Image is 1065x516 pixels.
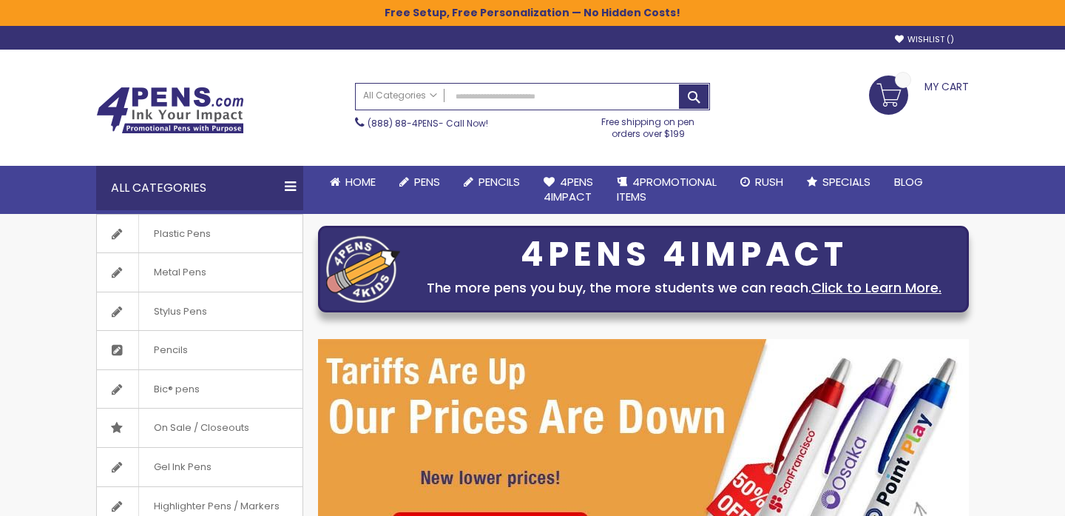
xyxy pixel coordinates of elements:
a: Metal Pens [97,253,302,292]
span: Pens [414,174,440,190]
a: Pens [388,166,452,198]
a: 4Pens4impact [532,166,605,214]
a: Gel Ink Pens [97,448,302,486]
a: 4PROMOTIONALITEMS [605,166,728,214]
a: Plastic Pens [97,215,302,253]
span: Bic® pens [138,370,214,409]
div: The more pens you buy, the more students we can reach. [408,278,961,298]
div: All Categories [96,166,303,210]
span: All Categories [363,90,437,101]
a: Wishlist [895,34,954,45]
span: 4Pens 4impact [544,174,593,204]
span: Blog [894,174,923,190]
span: Stylus Pens [138,292,222,331]
a: (888) 88-4PENS [368,117,439,130]
img: 4Pens Custom Pens and Promotional Products [96,87,244,134]
span: Pencils [138,331,203,369]
span: Metal Pens [138,253,221,292]
a: Home [318,166,388,198]
a: Rush [728,166,795,198]
span: On Sale / Closeouts [138,409,264,447]
a: On Sale / Closeouts [97,409,302,447]
span: Rush [755,174,783,190]
span: Gel Ink Pens [138,448,226,486]
div: Free shipping on pen orders over $199 [586,110,711,140]
a: Click to Learn More. [811,278,941,297]
a: All Categories [356,84,444,108]
div: 4PENS 4IMPACT [408,239,961,270]
img: four_pen_logo.png [326,235,400,303]
a: Specials [795,166,882,198]
a: Bic® pens [97,370,302,409]
span: Home [345,174,376,190]
span: 4PROMOTIONAL ITEMS [617,174,717,204]
span: Specials [822,174,870,190]
span: Pencils [479,174,520,190]
span: - Call Now! [368,117,488,130]
a: Pencils [97,331,302,369]
a: Pencils [452,166,532,198]
a: Blog [882,166,935,198]
span: Plastic Pens [138,215,226,253]
a: Stylus Pens [97,292,302,331]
